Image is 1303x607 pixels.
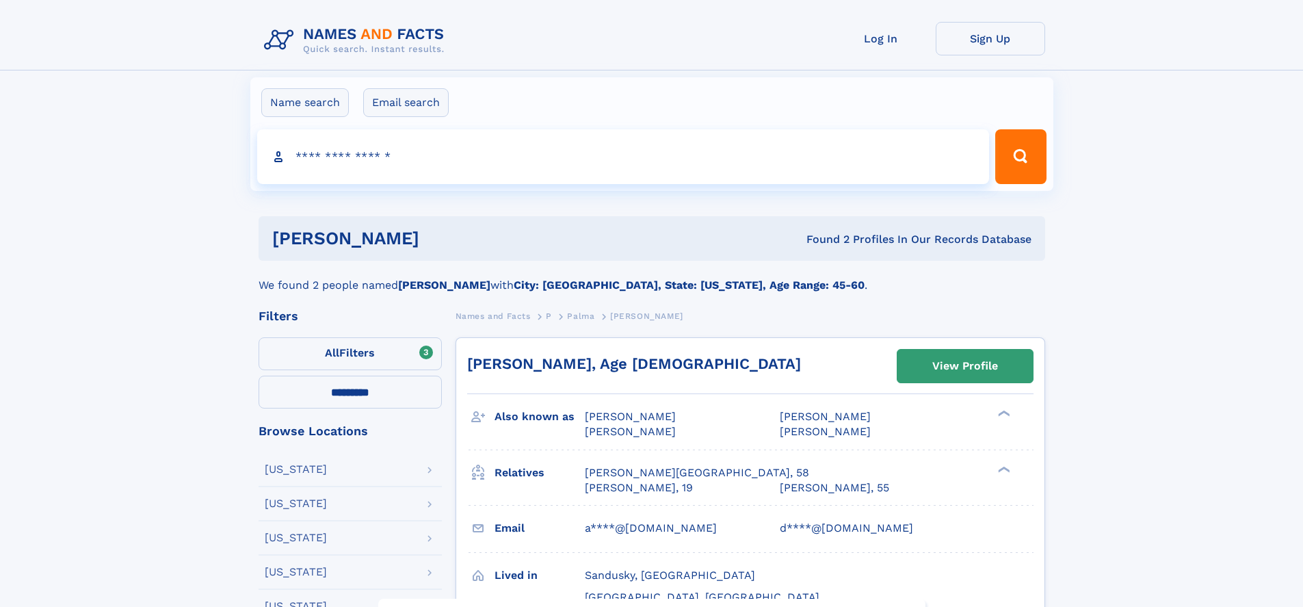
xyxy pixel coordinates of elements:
[546,307,552,324] a: P
[546,311,552,321] span: P
[585,591,819,604] span: [GEOGRAPHIC_DATA], [GEOGRAPHIC_DATA]
[995,409,1011,418] div: ❯
[257,129,990,184] input: search input
[261,88,349,117] label: Name search
[936,22,1045,55] a: Sign Up
[567,307,594,324] a: Palma
[495,517,585,540] h3: Email
[259,310,442,322] div: Filters
[495,564,585,587] h3: Lived in
[265,532,327,543] div: [US_STATE]
[897,350,1033,383] a: View Profile
[265,567,327,578] div: [US_STATE]
[613,232,1031,247] div: Found 2 Profiles In Our Records Database
[610,311,683,321] span: [PERSON_NAME]
[259,337,442,370] label: Filters
[585,425,676,438] span: [PERSON_NAME]
[780,410,871,423] span: [PERSON_NAME]
[467,355,801,372] a: [PERSON_NAME], Age [DEMOGRAPHIC_DATA]
[585,410,676,423] span: [PERSON_NAME]
[932,350,998,382] div: View Profile
[585,569,755,582] span: Sandusky, [GEOGRAPHIC_DATA]
[826,22,936,55] a: Log In
[272,230,613,247] h1: [PERSON_NAME]
[995,129,1046,184] button: Search Button
[325,346,339,359] span: All
[265,464,327,475] div: [US_STATE]
[456,307,531,324] a: Names and Facts
[259,22,456,59] img: Logo Names and Facts
[398,279,490,292] b: [PERSON_NAME]
[514,279,865,292] b: City: [GEOGRAPHIC_DATA], State: [US_STATE], Age Range: 45-60
[265,498,327,509] div: [US_STATE]
[995,465,1011,474] div: ❯
[585,480,693,495] a: [PERSON_NAME], 19
[780,425,871,438] span: [PERSON_NAME]
[259,261,1045,294] div: We found 2 people named with .
[495,461,585,485] h3: Relatives
[567,311,594,321] span: Palma
[259,425,442,437] div: Browse Locations
[585,465,809,480] a: [PERSON_NAME][GEOGRAPHIC_DATA], 58
[495,405,585,428] h3: Also known as
[780,480,889,495] a: [PERSON_NAME], 55
[363,88,449,117] label: Email search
